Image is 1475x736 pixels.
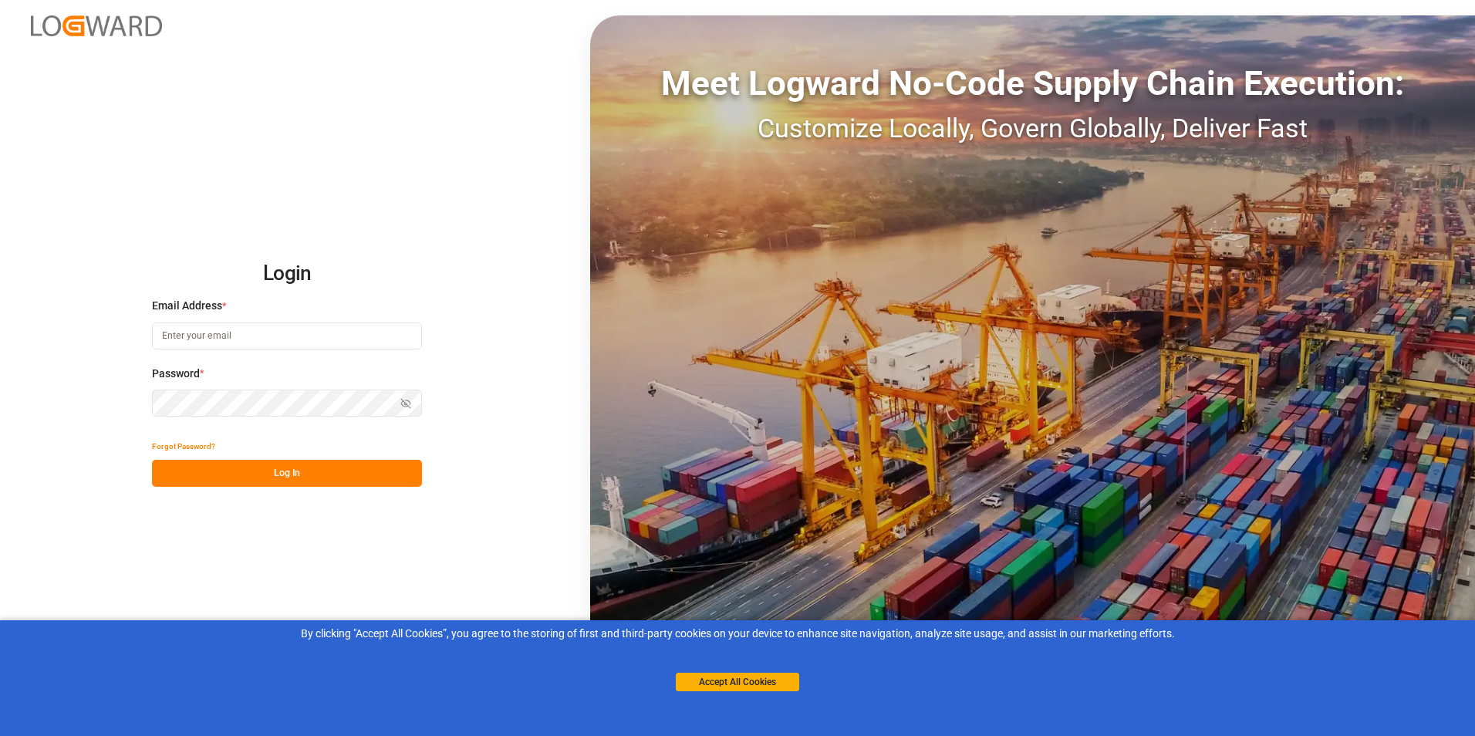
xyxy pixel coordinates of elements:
[590,58,1475,109] div: Meet Logward No-Code Supply Chain Execution:
[152,249,422,299] h2: Login
[152,298,222,314] span: Email Address
[676,673,799,691] button: Accept All Cookies
[152,433,215,460] button: Forgot Password?
[590,109,1475,148] div: Customize Locally, Govern Globally, Deliver Fast
[31,15,162,36] img: Logward_new_orange.png
[152,322,422,349] input: Enter your email
[11,626,1464,642] div: By clicking "Accept All Cookies”, you agree to the storing of first and third-party cookies on yo...
[152,460,422,487] button: Log In
[152,366,200,382] span: Password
